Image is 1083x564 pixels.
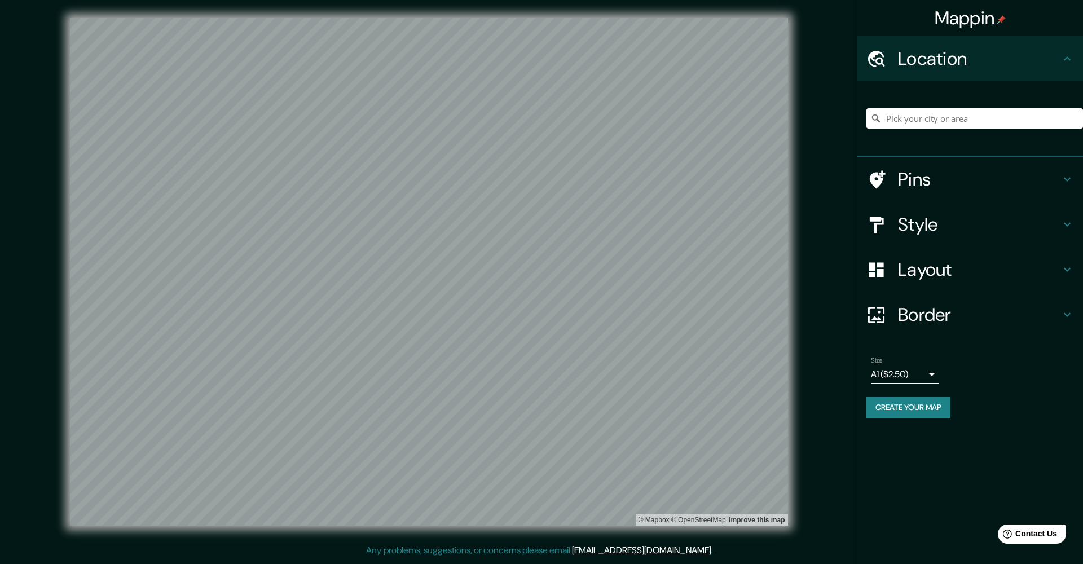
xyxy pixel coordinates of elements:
[639,516,670,524] a: Mapbox
[671,516,726,524] a: OpenStreetMap
[898,258,1060,281] h4: Layout
[857,292,1083,337] div: Border
[898,168,1060,191] h4: Pins
[857,247,1083,292] div: Layout
[713,544,715,557] div: .
[729,516,785,524] a: Map feedback
[898,303,1060,326] h4: Border
[871,356,883,365] label: Size
[572,544,711,556] a: [EMAIL_ADDRESS][DOMAIN_NAME]
[898,213,1060,236] h4: Style
[935,7,1006,29] h4: Mappin
[871,365,939,384] div: A1 ($2.50)
[366,544,713,557] p: Any problems, suggestions, or concerns please email .
[715,544,717,557] div: .
[857,157,1083,202] div: Pins
[866,397,950,418] button: Create your map
[997,15,1006,24] img: pin-icon.png
[857,36,1083,81] div: Location
[866,108,1083,129] input: Pick your city or area
[70,18,788,526] canvas: Map
[857,202,1083,247] div: Style
[898,47,1060,70] h4: Location
[983,520,1071,552] iframe: Help widget launcher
